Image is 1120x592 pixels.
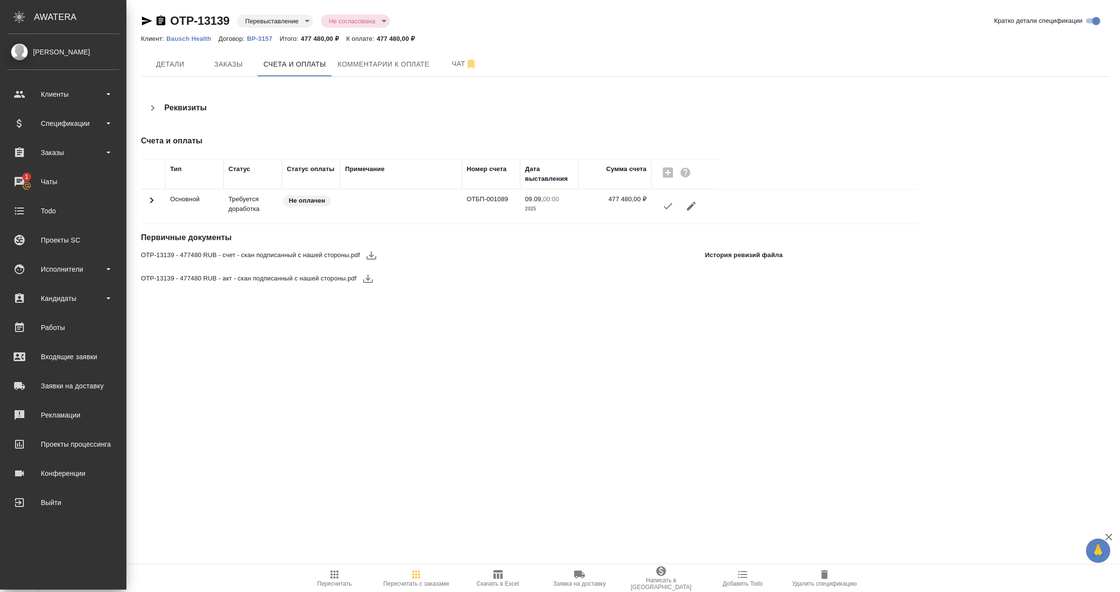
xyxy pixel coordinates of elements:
div: Примечание [345,164,385,174]
span: Чат [441,58,488,70]
a: Todo [2,199,124,223]
p: Клиент: [141,35,166,42]
button: К выставлению [656,194,680,218]
div: Перевыставление [321,15,390,28]
span: OTP-13139 - 477480 RUB - акт - скан подписанный с нашей стороны.pdf [141,274,356,283]
p: ВР-3157 [247,35,280,42]
div: AWATERA [34,7,126,27]
p: 477 480,00 ₽ [301,35,346,42]
div: Кандидаты [7,291,119,306]
span: Заказы [205,58,252,70]
div: Статус [228,164,250,174]
h4: Реквизиты [164,102,207,114]
div: Todo [7,204,119,218]
div: Проекты процессинга [7,437,119,452]
span: Заявка на доставку [553,580,606,587]
a: Конференции [2,461,124,486]
span: Пересчитать [317,580,352,587]
button: Перевыставление [242,17,301,25]
span: Скачать в Excel [476,580,519,587]
p: Договор: [218,35,247,42]
div: Заявки на доставку [7,379,119,393]
p: 477 480,00 ₽ [377,35,422,42]
span: Детали [147,58,193,70]
button: Добавить Todo [702,565,784,592]
svg: Отписаться [465,58,477,70]
div: Спецификации [7,116,119,131]
button: Заявка на доставку [539,565,620,592]
a: Рекламации [2,403,124,427]
div: Исполнители [7,262,119,277]
button: Удалить спецификацию [784,565,865,592]
td: 477 480,00 ₽ [578,190,651,224]
div: Заказы [7,145,119,160]
button: Пересчитать [294,565,375,592]
div: Входящие заявки [7,349,119,364]
a: Выйти [2,490,124,515]
div: Работы [7,320,119,335]
span: 1 [19,172,34,182]
a: Проекты процессинга [2,432,124,456]
div: Выйти [7,495,119,510]
a: Проекты SC [2,228,124,252]
button: Скопировать ссылку для ЯМессенджера [141,15,153,27]
button: Скачать в Excel [457,565,539,592]
div: Клиенты [7,87,119,102]
div: Проекты SC [7,233,119,247]
p: 2025 [525,204,574,214]
p: 00:00 [543,195,559,203]
a: OTP-13139 [170,14,229,27]
div: Дата выставления [525,164,574,184]
button: Редактировать [680,194,703,218]
span: 🙏 [1090,540,1106,561]
a: Bausch Health [166,34,218,42]
div: Рекламации [7,408,119,422]
a: Заявки на доставку [2,374,124,398]
span: Удалить спецификацию [792,580,857,587]
p: Bausch Health [166,35,218,42]
h4: Счета и оплаты [141,135,787,147]
p: Итого: [280,35,300,42]
div: [PERSON_NAME] [7,47,119,57]
button: Пересчитать с заказами [375,565,457,592]
p: Не оплачен [289,196,325,206]
button: 🙏 [1086,539,1110,563]
span: Toggle Row Expanded [146,200,157,208]
a: ВР-3157 [247,34,280,42]
p: 09.09, [525,195,543,203]
div: Перевыставление [237,15,313,28]
button: Написать в [GEOGRAPHIC_DATA] [620,565,702,592]
div: Конференции [7,466,119,481]
div: Статус оплаты [287,164,334,174]
div: Номер счета [467,164,507,174]
p: Проставляем когда счет в статусе "Выставлен", для разблокировки счета и смены статуса счета на "Ч... [228,194,277,214]
a: 1Чаты [2,170,124,194]
p: К оплате: [346,35,377,42]
div: Тип [170,164,182,174]
td: Основной [165,190,224,224]
button: Не согласована [326,17,378,25]
span: Добавить Todo [723,580,763,587]
a: Работы [2,315,124,340]
span: OTP-13139 - 477480 RUB - счет - скан подписанный с нашей стороны.pdf [141,250,360,260]
td: ОТБП-001089 [462,190,520,224]
span: Пересчитать с заказами [383,580,449,587]
span: Счета и оплаты [263,58,326,70]
div: Чаты [7,174,119,189]
span: Написать в [GEOGRAPHIC_DATA] [626,577,696,591]
p: История ревизий файла [705,250,783,260]
span: Кратко детали спецификации [994,16,1083,26]
button: Скопировать ссылку [155,15,167,27]
h4: Первичные документы [141,232,787,244]
a: Входящие заявки [2,345,124,369]
span: Комментарии к оплате [338,58,430,70]
div: Сумма счета [606,164,647,174]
